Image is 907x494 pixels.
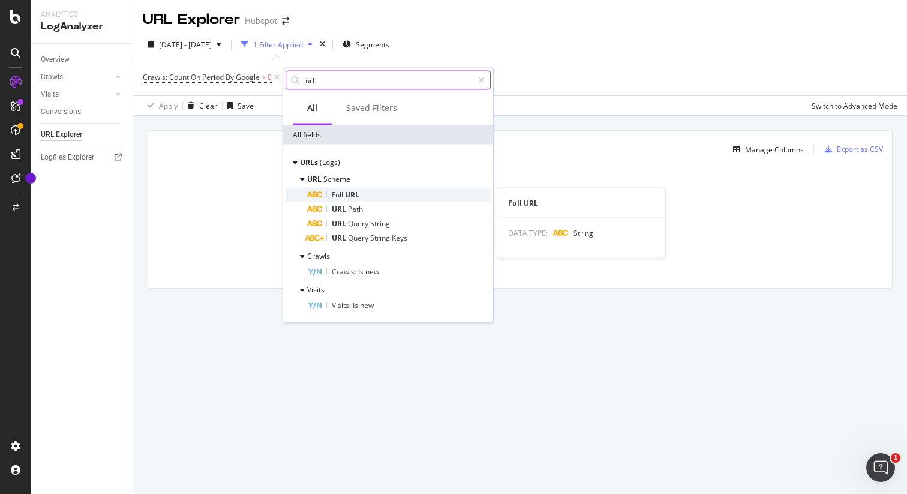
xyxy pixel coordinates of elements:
[283,125,493,145] div: All fields
[307,102,317,114] div: All
[307,251,330,261] span: Crawls
[348,204,363,214] span: Path
[236,35,317,54] button: 1 Filter Applied
[304,71,473,89] input: Search by field name
[332,300,353,310] span: Visits:
[41,151,94,164] div: Logfiles Explorer
[332,267,358,277] span: Crawls:
[41,128,124,141] a: URL Explorer
[199,101,217,111] div: Clear
[238,101,254,111] div: Save
[41,106,124,118] a: Conversions
[508,228,548,238] span: DATA TYPE:
[837,144,883,154] div: Export as CSV
[866,453,895,482] iframe: Intercom live chat
[41,71,112,83] a: Crawls
[41,151,124,164] a: Logfiles Explorer
[300,157,320,167] span: URLs
[392,233,407,243] span: Keys
[245,15,277,27] div: Hubspot
[282,17,289,25] div: arrow-right-arrow-left
[262,72,266,82] span: >
[41,10,123,20] div: Analytics
[891,453,900,463] span: 1
[307,174,323,184] span: URL
[143,10,240,30] div: URL Explorer
[41,71,63,83] div: Crawls
[360,300,374,310] span: new
[320,157,340,167] span: (Logs)
[348,233,370,243] span: Query
[143,96,178,115] button: Apply
[365,267,379,277] span: new
[323,174,350,184] span: Scheme
[498,198,665,208] div: Full URL
[41,53,124,66] a: Overview
[353,300,360,310] span: Is
[332,218,348,229] span: URL
[728,142,804,157] button: Manage Columns
[253,40,303,50] div: 1 Filter Applied
[41,128,82,141] div: URL Explorer
[745,145,804,155] div: Manage Columns
[812,101,897,111] div: Switch to Advanced Mode
[573,228,593,238] span: String
[346,102,397,114] div: Saved Filters
[143,72,260,82] span: Crawls: Count On Period By Google
[356,40,389,50] span: Segments
[282,70,330,85] button: Add Filter
[807,96,897,115] button: Switch to Advanced Mode
[41,106,81,118] div: Conversions
[370,218,390,229] span: String
[338,35,394,54] button: Segments
[268,69,272,86] span: 0
[183,96,217,115] button: Clear
[41,88,112,101] a: Visits
[41,53,70,66] div: Overview
[332,190,345,200] span: Full
[332,233,348,243] span: URL
[317,38,328,50] div: times
[223,96,254,115] button: Save
[41,20,123,34] div: LogAnalyzer
[41,88,59,101] div: Visits
[370,233,392,243] span: String
[159,40,212,50] span: [DATE] - [DATE]
[348,218,370,229] span: Query
[307,285,325,295] span: Visits
[143,35,226,54] button: [DATE] - [DATE]
[159,101,178,111] div: Apply
[358,267,365,277] span: Is
[332,204,348,214] span: URL
[25,173,36,184] div: Tooltip anchor
[345,190,359,200] span: URL
[820,140,883,159] button: Export as CSV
